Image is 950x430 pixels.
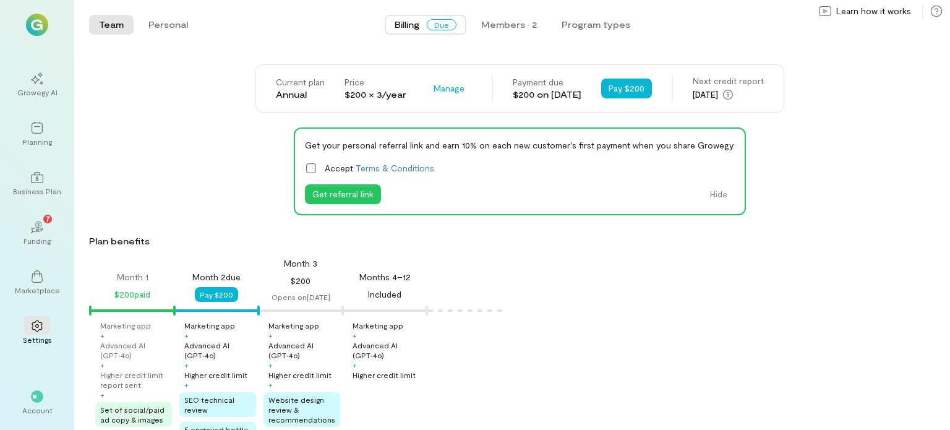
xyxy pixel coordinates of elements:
div: Marketing app [184,320,235,330]
button: Manage [426,79,472,98]
div: [DATE] [693,87,764,102]
div: Marketing app [268,320,319,330]
div: + [100,360,105,370]
div: Advanced AI (GPT‑4o) [100,340,172,360]
div: Price [344,76,406,88]
span: Due [427,19,456,30]
div: + [184,380,189,390]
div: $200 [291,273,310,288]
div: $200 on [DATE] [513,88,581,101]
div: + [353,330,357,340]
a: Growegy AI [15,62,59,107]
div: Marketing app [353,320,403,330]
a: Planning [15,112,59,157]
div: Next credit report [693,75,764,87]
div: Annual [276,88,325,101]
span: Billing [395,19,419,31]
button: Program types [552,15,640,35]
a: Business Plan [15,161,59,206]
div: Advanced AI (GPT‑4o) [353,340,424,360]
div: Month 3 [284,257,317,270]
div: Plan benefits [89,235,945,247]
div: + [184,360,189,370]
div: + [268,360,273,370]
div: Higher credit limit [353,370,416,380]
span: Website design review & recommendations [268,395,335,424]
button: Get referral link [305,184,381,204]
div: Get your personal referral link and earn 10% on each new customer's first payment when you share ... [305,139,735,152]
span: 7 [46,213,50,224]
div: $200 × 3/year [344,88,406,101]
div: Included [368,287,401,302]
span: SEO technical review [184,395,234,414]
div: Higher credit limit [268,370,332,380]
div: Current plan [276,76,325,88]
div: Account [22,405,53,415]
div: + [353,360,357,370]
span: Manage [434,82,464,95]
div: Month 2 due [192,271,241,283]
button: Pay $200 [601,79,652,98]
div: Advanced AI (GPT‑4o) [268,340,340,360]
div: Planning [22,137,52,147]
button: Pay $200 [195,287,238,302]
div: + [268,330,273,340]
div: $200 paid [114,287,150,302]
div: Opens on [DATE] [272,292,330,302]
div: + [184,330,189,340]
div: Payment due [513,76,581,88]
button: Team [89,15,134,35]
div: Higher credit limit report sent [100,370,172,390]
span: Learn how it works [836,5,911,17]
button: Personal [139,15,198,35]
button: Members · 2 [471,15,547,35]
button: Hide [703,184,735,204]
div: Advanced AI (GPT‑4o) [184,340,256,360]
a: Funding [15,211,59,256]
div: Growegy AI [17,87,58,97]
span: Accept [325,161,434,174]
div: Funding [24,236,51,246]
div: + [100,390,105,400]
span: Set of social/paid ad copy & images [100,405,165,424]
div: Members · 2 [481,19,537,31]
div: Higher credit limit [184,370,247,380]
div: Marketplace [15,285,60,295]
a: Terms & Conditions [356,163,434,173]
div: Marketing app [100,320,151,330]
button: BillingDue [385,15,466,35]
div: Month 1 [117,271,148,283]
a: Marketplace [15,260,59,305]
div: Business Plan [13,186,61,196]
a: Settings [15,310,59,355]
div: + [268,380,273,390]
div: + [100,330,105,340]
div: Settings [23,335,52,345]
div: Months 4–12 [359,271,411,283]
